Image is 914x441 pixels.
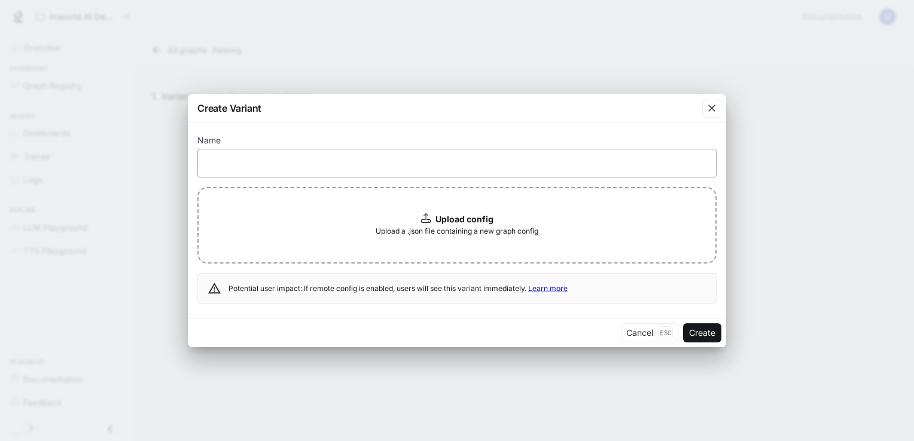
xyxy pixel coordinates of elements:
[376,225,538,237] span: Upload a .json file containing a new graph config
[197,101,261,115] p: Create Variant
[658,326,673,339] p: Esc
[197,136,221,145] p: Name
[621,323,678,342] button: CancelEsc
[435,214,493,224] b: Upload config
[683,323,721,342] button: Create
[228,284,568,293] span: Potential user impact: If remote config is enabled, users will see this variant immediately.
[528,284,568,293] a: Learn more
